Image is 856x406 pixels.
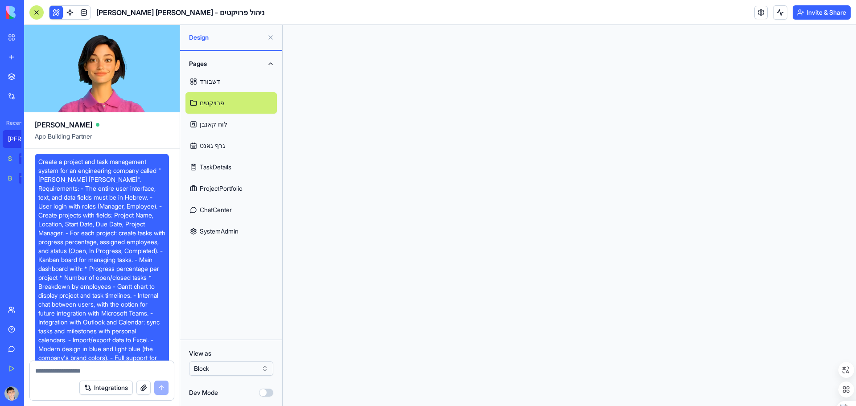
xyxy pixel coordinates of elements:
img: ACg8ocKnkj6UEdaHbmgTEY2bv3MdJ18kC4dHXmtVDOXOmQRrYE7colLKLQ=s96-c [4,386,19,401]
span: Recent [3,119,21,127]
button: Invite & Share [793,5,851,20]
a: Banner StudioTRY [3,169,38,187]
a: פרויקטים [185,92,277,114]
span: [PERSON_NAME] [PERSON_NAME] - ניהול פרויקטים [96,7,264,18]
a: ChatCenter [185,199,277,221]
img: logo [6,6,62,19]
a: [PERSON_NAME] [PERSON_NAME] - ניהול פרויקטים [3,130,38,148]
span: Create a project and task management system for an engineering company called "[PERSON_NAME] [PER... [38,157,165,371]
div: Banner Studio [8,174,12,183]
span: [PERSON_NAME] [35,119,92,130]
a: דשבורד [185,71,277,92]
a: ProjectPortfolio [185,178,277,199]
a: Social Media Content GeneratorTRY [3,150,38,168]
span: App Building Partner [35,132,169,148]
button: Integrations [79,381,133,395]
a: לוח קאנבן [185,114,277,135]
div: TRY [19,173,33,184]
a: TaskDetails [185,156,277,178]
div: TRY [19,153,33,164]
button: Pages [185,57,277,71]
a: SystemAdmin [185,221,277,242]
label: Dev Mode [189,388,218,397]
div: [PERSON_NAME] [PERSON_NAME] - ניהול פרויקטים [8,135,33,144]
span: Design [189,33,263,42]
a: גרף גאנט [185,135,277,156]
label: View as [189,349,273,358]
div: Social Media Content Generator [8,154,12,163]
